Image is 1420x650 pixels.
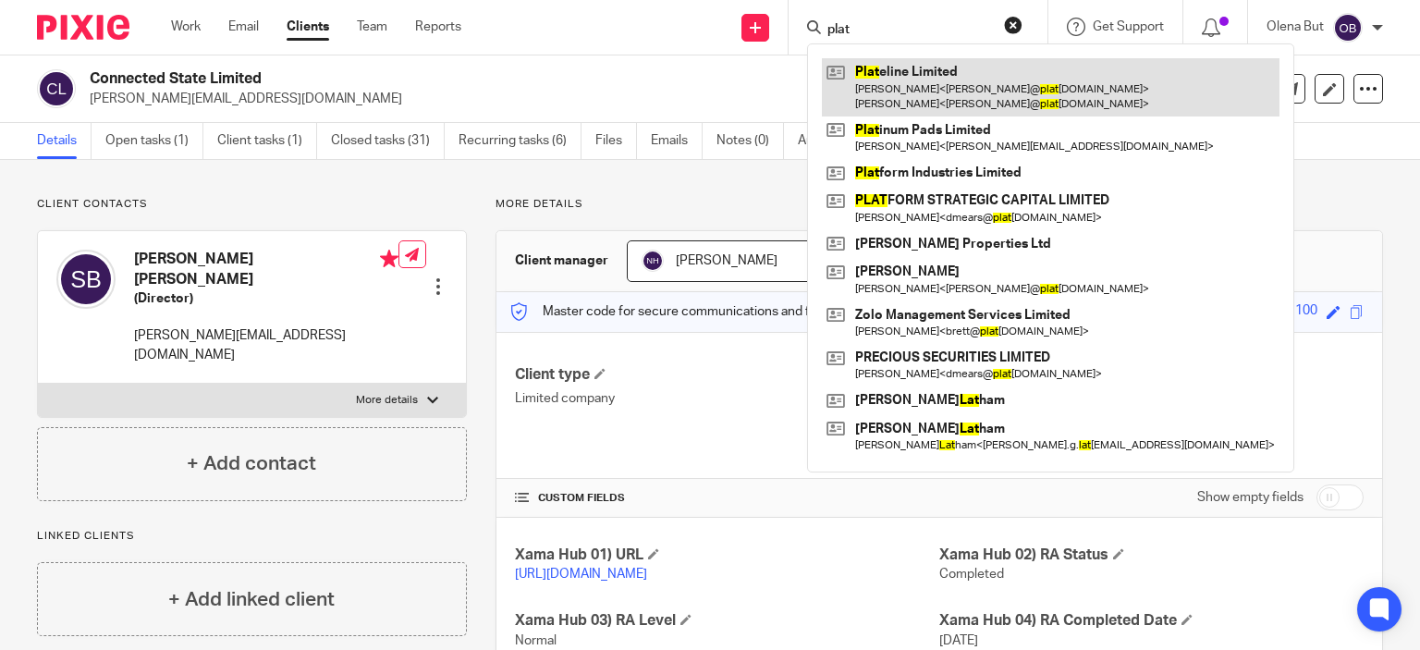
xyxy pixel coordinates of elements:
img: svg%3E [56,250,116,309]
p: Olena But [1267,18,1324,36]
img: svg%3E [37,69,76,108]
span: [DATE] [939,634,978,647]
input: Search [826,22,992,39]
span: [PERSON_NAME] [676,254,777,267]
p: Master code for secure communications and files [510,302,829,321]
a: Recurring tasks (6) [459,123,581,159]
h4: [PERSON_NAME] [PERSON_NAME] [134,250,398,289]
a: Client tasks (1) [217,123,317,159]
a: Team [357,18,387,36]
a: Closed tasks (31) [331,123,445,159]
a: Open tasks (1) [105,123,203,159]
h4: Xama Hub 01) URL [515,546,939,565]
h4: Xama Hub 04) RA Completed Date [939,611,1364,631]
h4: + Add contact [187,449,316,478]
span: Get Support [1093,20,1164,33]
span: Completed [939,568,1004,581]
a: Details [37,123,92,159]
h2: Connected State Limited [90,69,924,89]
label: Show empty fields [1197,488,1304,507]
a: Notes (0) [716,123,784,159]
h4: Client type [515,365,939,385]
button: Clear [1004,16,1022,34]
a: Clients [287,18,329,36]
a: Reports [415,18,461,36]
i: Primary [380,250,398,268]
p: Limited company [515,389,939,408]
h4: Xama Hub 02) RA Status [939,546,1364,565]
h4: CUSTOM FIELDS [515,491,939,506]
a: Files [595,123,637,159]
p: Linked clients [37,529,467,544]
p: [PERSON_NAME][EMAIL_ADDRESS][DOMAIN_NAME] [134,326,398,364]
span: Normal [515,634,557,647]
img: Pixie [37,15,129,40]
a: Work [171,18,201,36]
a: Audit logs [798,123,869,159]
h4: Xama Hub 03) RA Level [515,611,939,631]
p: Client contacts [37,197,467,212]
h3: Client manager [515,251,608,270]
img: svg%3E [1333,13,1363,43]
p: [PERSON_NAME][EMAIL_ADDRESS][DOMAIN_NAME] [90,90,1132,108]
p: More details [356,393,418,408]
h5: (Director) [134,289,398,308]
img: svg%3E [642,250,664,272]
p: More details [496,197,1383,212]
a: Email [228,18,259,36]
a: [URL][DOMAIN_NAME] [515,568,647,581]
a: Emails [651,123,703,159]
h4: + Add linked client [168,585,335,614]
